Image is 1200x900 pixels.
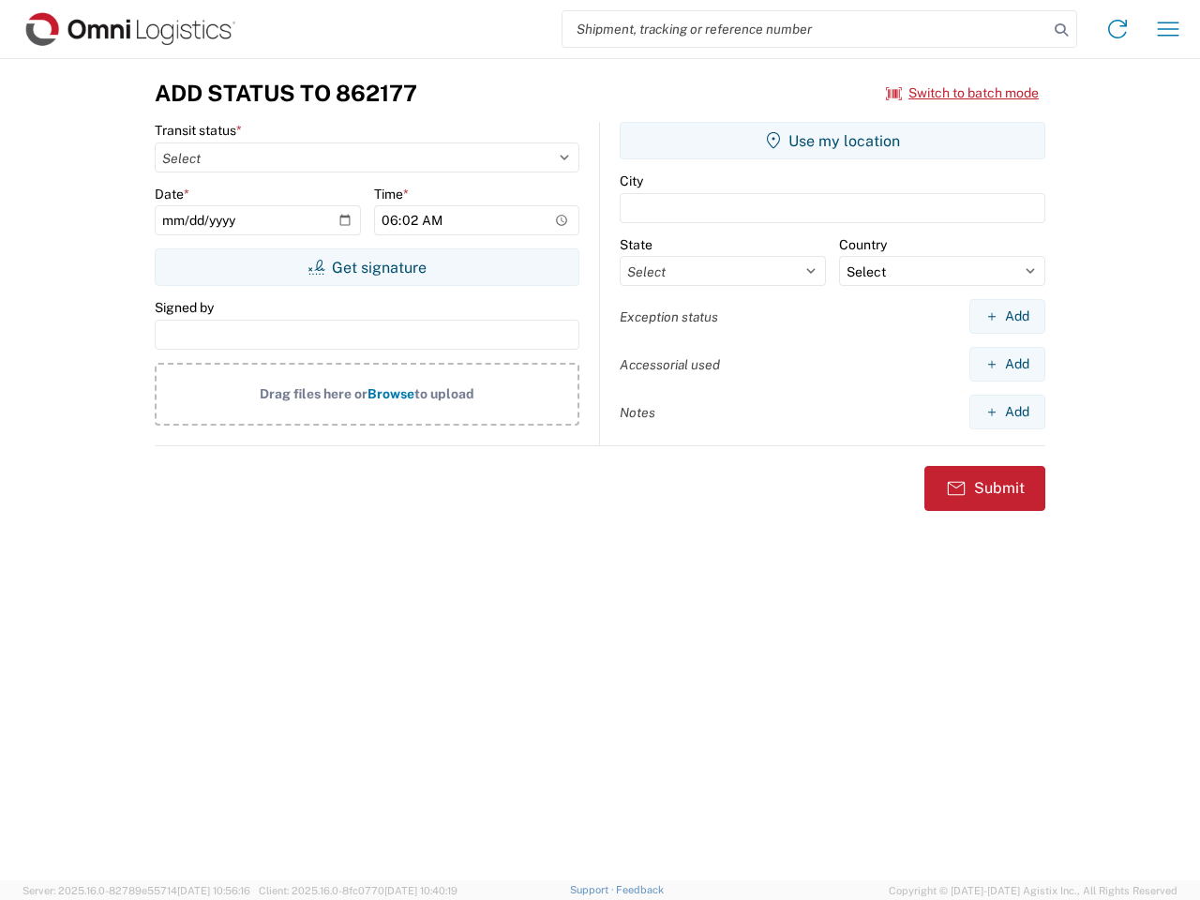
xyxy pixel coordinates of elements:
[155,248,579,286] button: Get signature
[616,884,664,895] a: Feedback
[969,347,1045,382] button: Add
[924,466,1045,511] button: Submit
[22,885,250,896] span: Server: 2025.16.0-82789e55714
[969,299,1045,334] button: Add
[839,236,887,253] label: Country
[367,386,414,401] span: Browse
[177,885,250,896] span: [DATE] 10:56:16
[889,882,1177,899] span: Copyright © [DATE]-[DATE] Agistix Inc., All Rights Reserved
[259,885,457,896] span: Client: 2025.16.0-8fc0770
[374,186,409,202] label: Time
[562,11,1048,47] input: Shipment, tracking or reference number
[155,122,242,139] label: Transit status
[384,885,457,896] span: [DATE] 10:40:19
[620,356,720,373] label: Accessorial used
[620,308,718,325] label: Exception status
[620,122,1045,159] button: Use my location
[886,78,1039,109] button: Switch to batch mode
[620,172,643,189] label: City
[155,299,214,316] label: Signed by
[620,236,652,253] label: State
[620,404,655,421] label: Notes
[969,395,1045,429] button: Add
[570,884,617,895] a: Support
[155,80,417,107] h3: Add Status to 862177
[155,186,189,202] label: Date
[414,386,474,401] span: to upload
[260,386,367,401] span: Drag files here or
